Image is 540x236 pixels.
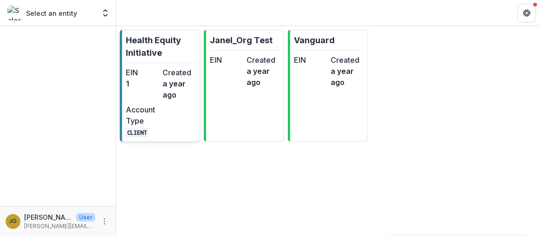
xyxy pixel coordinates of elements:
dt: Created [331,54,364,66]
dt: Account Type [126,104,159,126]
dt: EIN [294,54,327,66]
dd: a year ago [331,66,364,88]
img: Select an entity [7,6,22,20]
dt: EIN [210,54,243,66]
div: Jenna Grant [9,218,17,224]
p: User [76,213,95,222]
a: Health Equity InitiativeEIN1Createda year agoAccount TypeCLIENT [120,30,200,142]
code: CLIENT [126,128,148,138]
button: Get Help [518,4,536,22]
button: Open entity switcher [99,4,112,22]
p: Select an entity [26,8,77,18]
dd: 1 [126,78,159,89]
dd: a year ago [247,66,280,88]
dt: Created [163,67,196,78]
dd: a year ago [163,78,196,100]
p: Janel_Org Test [210,34,273,46]
p: Vanguard [294,34,335,46]
a: Janel_Org TestEINCreateda year ago [204,30,284,142]
p: [PERSON_NAME][EMAIL_ADDRESS][PERSON_NAME][DATE][DOMAIN_NAME] [24,222,95,230]
p: Health Equity Initiative [126,34,196,59]
p: [PERSON_NAME] [24,212,72,222]
dt: EIN [126,67,159,78]
dt: Created [247,54,280,66]
button: More [99,216,110,227]
a: VanguardEINCreateda year ago [288,30,368,142]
